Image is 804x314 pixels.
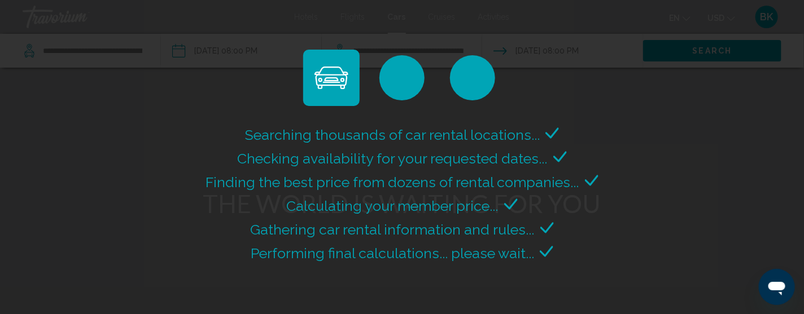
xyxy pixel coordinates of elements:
[245,126,540,143] span: Searching thousands of car rental locations...
[238,150,548,167] span: Checking availability for your requested dates...
[287,197,499,214] span: Calculating your member price...
[251,221,535,238] span: Gathering car rental information and rules...
[759,269,795,305] iframe: Button to launch messaging window
[206,174,579,191] span: Finding the best price from dozens of rental companies...
[251,245,534,262] span: Performing final calculations... please wait...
